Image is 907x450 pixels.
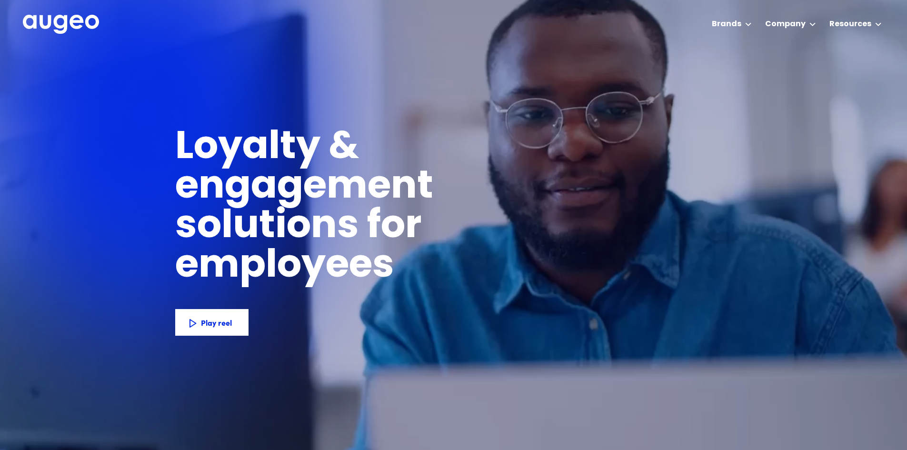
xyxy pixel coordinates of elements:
[175,309,249,336] a: Play reel
[712,19,741,30] div: Brands
[175,247,411,287] h1: employees
[765,19,806,30] div: Company
[829,19,871,30] div: Resources
[23,15,99,35] a: home
[23,15,99,34] img: Augeo's full logo in white.
[175,129,587,247] h1: Loyalty & engagement solutions for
